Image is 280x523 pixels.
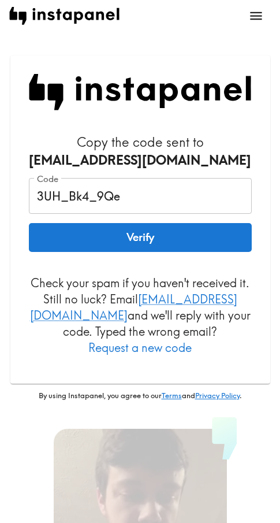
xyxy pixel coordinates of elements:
[29,133,252,169] h6: Copy the code sent to
[10,391,270,401] p: By using Instapanel, you agree to our and .
[29,74,252,110] img: Instapanel
[9,7,120,25] img: instapanel
[37,173,58,186] label: Code
[29,151,252,169] div: [EMAIL_ADDRESS][DOMAIN_NAME]
[29,178,252,214] input: xxx_xxx_xxx
[162,391,182,400] a: Terms
[241,1,271,31] button: open menu
[29,275,252,356] p: Check your spam if you haven't received it. Still no luck? Email and we'll reply with your code. ...
[29,223,252,252] button: Verify
[195,391,240,400] a: Privacy Policy
[30,292,237,322] a: [EMAIL_ADDRESS][DOMAIN_NAME]
[88,340,192,356] button: Request a new code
